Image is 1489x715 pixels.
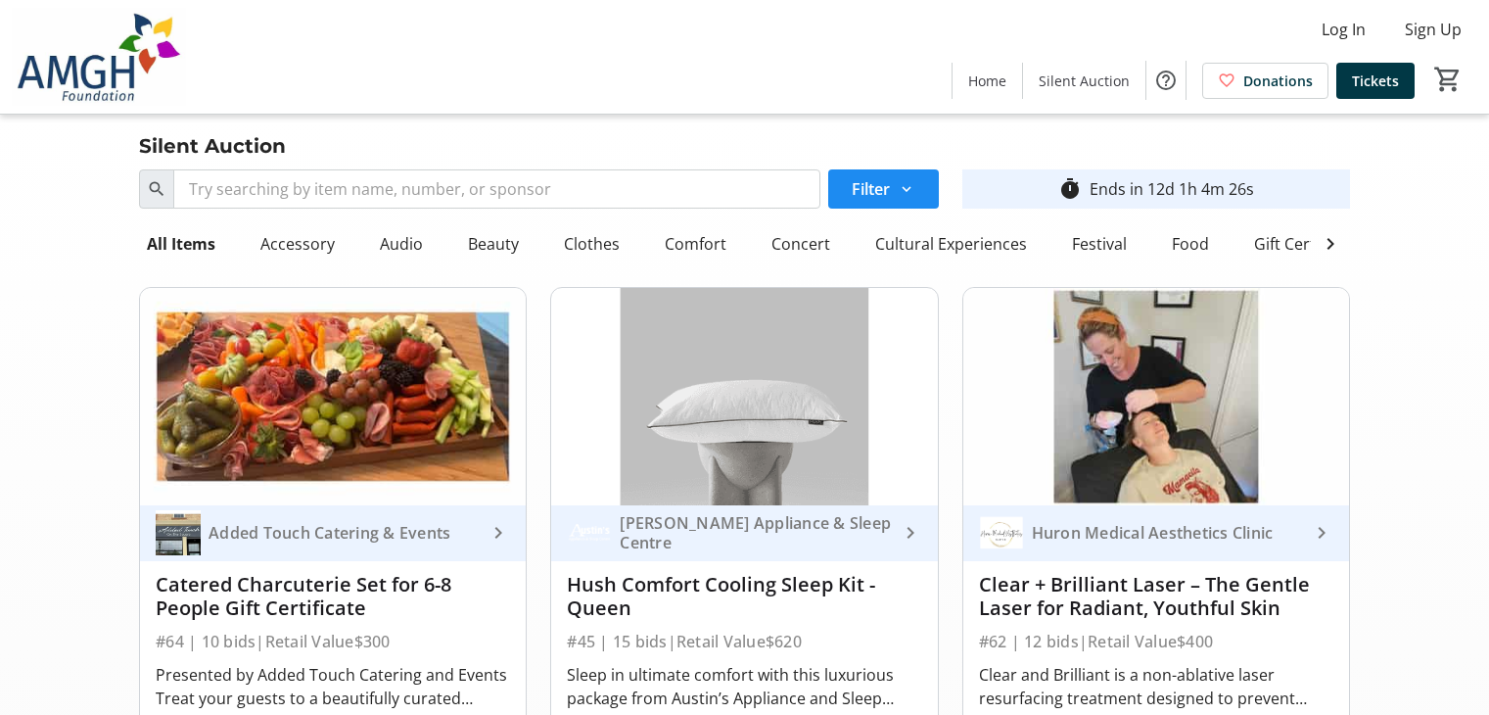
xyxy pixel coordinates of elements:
[567,510,612,555] img: Austin's Appliance & Sleep Centre
[764,224,838,263] div: Concert
[979,663,1333,710] div: Clear and Brilliant is a non-ablative laser resurfacing treatment designed to prevent early signs...
[567,628,921,655] div: #45 | 15 bids | Retail Value $620
[156,510,201,555] img: Added Touch Catering & Events
[551,505,937,561] a: Austin's Appliance & Sleep Centre[PERSON_NAME] Appliance & Sleep Centre
[968,71,1006,91] span: Home
[1306,14,1381,45] button: Log In
[1058,177,1082,201] mat-icon: timer_outline
[567,663,921,710] div: Sleep in ultimate comfort with this luxurious package from Austin’s Appliance and Sleep Centre. I...
[899,521,922,545] mat-icon: keyboard_arrow_right
[1164,224,1217,263] div: Food
[1310,521,1333,545] mat-icon: keyboard_arrow_right
[173,169,820,209] input: Try searching by item name, number, or sponsor
[1322,18,1366,41] span: Log In
[1389,14,1477,45] button: Sign Up
[963,505,1349,561] a: Huron Medical Aesthetics ClinicHuron Medical Aesthetics Clinic
[963,288,1349,505] img: Clear + Brilliant Laser – The Gentle Laser for Radiant, Youthful Skin
[1352,71,1399,91] span: Tickets
[828,169,939,209] button: Filter
[1024,523,1310,543] div: Huron Medical Aesthetics Clinic
[1243,71,1313,91] span: Donations
[460,224,527,263] div: Beauty
[487,521,510,545] mat-icon: keyboard_arrow_right
[1023,63,1145,99] a: Silent Auction
[127,130,298,162] div: Silent Auction
[12,8,186,106] img: Alexandra Marine & General Hospital Foundation's Logo
[1405,18,1462,41] span: Sign Up
[1090,177,1254,201] div: Ends in 12d 1h 4m 26s
[953,63,1022,99] a: Home
[1064,224,1135,263] div: Festival
[156,628,510,655] div: #64 | 10 bids | Retail Value $300
[1246,224,1368,263] div: Gift Certificate
[867,224,1035,263] div: Cultural Experiences
[1039,71,1130,91] span: Silent Auction
[551,288,937,505] img: Hush Comfort Cooling Sleep Kit - Queen
[140,505,526,561] a: Added Touch Catering & EventsAdded Touch Catering & Events
[979,510,1024,555] img: Huron Medical Aesthetics Clinic
[979,628,1333,655] div: #62 | 12 bids | Retail Value $400
[156,663,510,710] div: Presented by Added Touch Catering and Events Treat your guests to a beautifully curated charcuter...
[140,288,526,505] img: Catered Charcuterie Set for 6-8 People Gift Certificate
[567,573,921,620] div: Hush Comfort Cooling Sleep Kit - Queen
[1336,63,1415,99] a: Tickets
[979,573,1333,620] div: Clear + Brilliant Laser – The Gentle Laser for Radiant, Youthful Skin
[372,224,431,263] div: Audio
[253,224,343,263] div: Accessory
[1430,62,1466,97] button: Cart
[139,224,223,263] div: All Items
[1146,61,1186,100] button: Help
[657,224,734,263] div: Comfort
[156,573,510,620] div: Catered Charcuterie Set for 6-8 People Gift Certificate
[852,177,890,201] span: Filter
[612,513,898,552] div: [PERSON_NAME] Appliance & Sleep Centre
[556,224,628,263] div: Clothes
[1202,63,1328,99] a: Donations
[201,523,487,543] div: Added Touch Catering & Events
